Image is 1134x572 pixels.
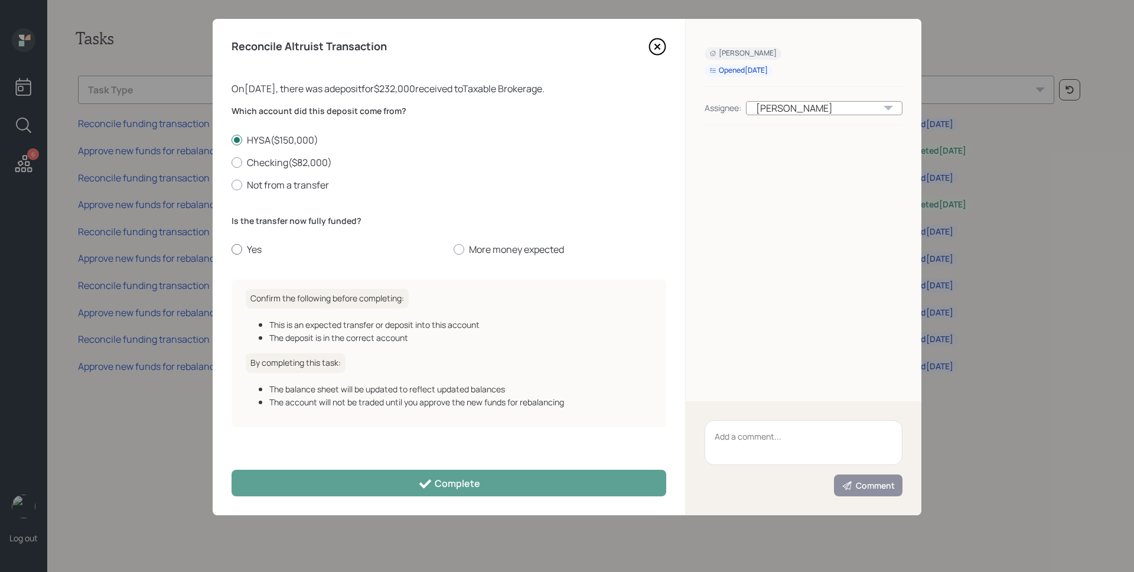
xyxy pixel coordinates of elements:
div: The balance sheet will be updated to reflect updated balances [269,383,652,395]
div: The account will not be traded until you approve the new funds for rebalancing [269,396,652,408]
button: Comment [834,474,902,496]
label: Not from a transfer [232,178,666,191]
div: [PERSON_NAME] [746,101,902,115]
label: Is the transfer now fully funded? [232,215,666,227]
label: HYSA ( $150,000 ) [232,134,666,147]
div: Assignee: [705,102,741,114]
div: [PERSON_NAME] [709,48,777,58]
h6: By completing this task: [246,353,346,373]
label: Which account did this deposit come from? [232,105,666,117]
label: Yes [232,243,444,256]
div: On [DATE] , there was a deposit for $232,000 received to Taxable Brokerage . [232,82,666,96]
div: Complete [418,477,480,491]
h4: Reconcile Altruist Transaction [232,40,387,53]
button: Complete [232,470,666,496]
div: This is an expected transfer or deposit into this account [269,318,652,331]
div: Opened [DATE] [709,66,768,76]
h6: Confirm the following before completing: [246,289,409,308]
div: The deposit is in the correct account [269,331,652,344]
div: Comment [842,480,895,492]
label: More money expected [454,243,666,256]
label: Checking ( $82,000 ) [232,156,666,169]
